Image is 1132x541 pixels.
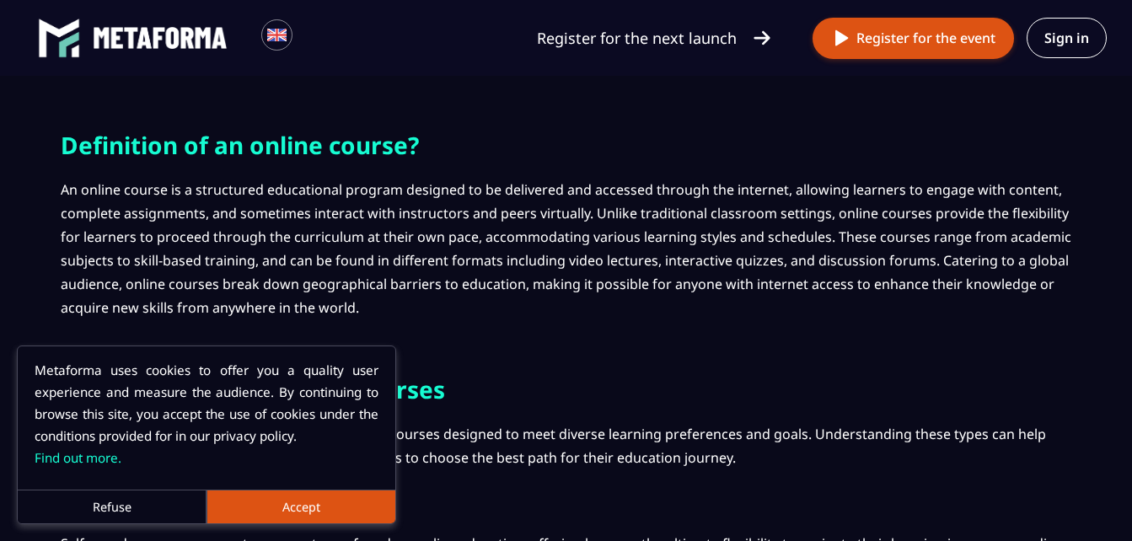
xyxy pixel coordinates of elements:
[207,490,395,523] button: Accept
[61,370,1072,409] h2: Different types of online courses
[754,29,770,47] img: arrow-right
[266,24,287,46] img: en
[93,27,228,49] img: logo
[18,490,207,523] button: Refuse
[307,28,319,48] input: Search for option
[61,126,1072,164] h2: Definition of an online course?
[292,19,334,56] div: Search for option
[35,449,121,466] a: Find out more.
[1027,18,1107,58] a: Sign in
[38,17,80,59] img: logo
[831,28,852,49] img: play
[61,483,1072,517] h3: Self-Paced Courses
[813,18,1014,59] button: Register for the event
[61,422,1072,469] p: The realm of online education offers a spectrum of courses designed to meet diverse learning pref...
[35,359,378,469] p: Metaforma uses cookies to offer you a quality user experience and measure the audience. By contin...
[537,26,737,50] p: Register for the next launch
[61,178,1072,319] p: An online course is a structured educational program designed to be delivered and accessed throug...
